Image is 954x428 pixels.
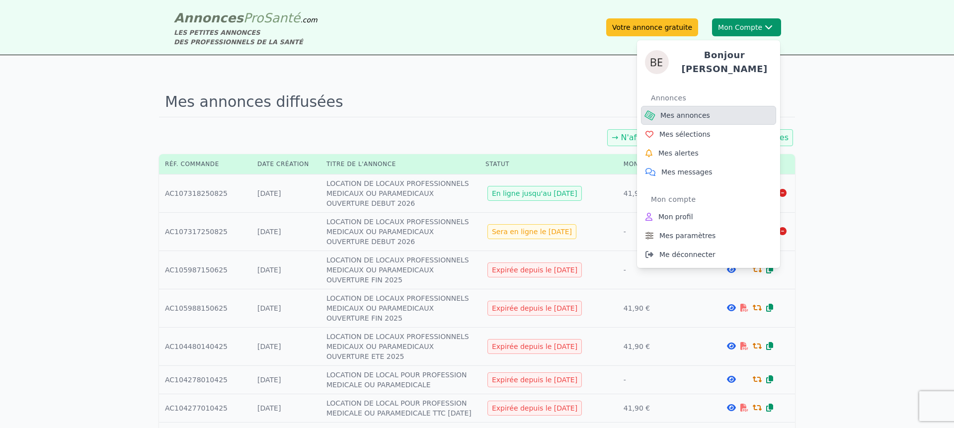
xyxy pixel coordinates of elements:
[641,144,776,163] a: Mes alertes
[487,301,582,316] div: Expirée depuis le [DATE]
[159,154,251,174] th: Réf. commande
[159,289,251,328] td: AC105988150625
[320,213,479,251] td: LOCATION DE LOCAUX PROFESSIONNELS MEDICAUX OU PARAMEDICAUX OUVERTURE DEBUT 2026
[251,366,320,394] td: [DATE]
[651,90,776,106] div: Annonces
[753,342,762,350] i: Renouveler la commande
[612,133,789,142] a: → N'afficher que les annonces non finalisées
[753,265,762,273] i: Renouveler la commande
[159,251,251,289] td: AC105987150625
[766,342,773,350] i: Dupliquer l'annonce
[263,10,300,25] span: Santé
[320,366,479,394] td: LOCATION DE LOCAL POUR PROFESSION MEDICALE OU PARAMEDICALE
[766,375,773,383] i: Dupliquer l'annonce
[320,174,479,213] td: LOCATION DE LOCAUX PROFESSIONNELS MEDICAUX OU PARAMEDICAUX OUVERTURE DEBUT 2026
[606,18,698,36] a: Votre annonce gratuite
[479,154,618,174] th: Statut
[320,394,479,423] td: LOCATION DE LOCAL POUR PROFESSION MEDICALE OU PARAMEDICALE TTC [DATE]
[618,251,707,289] td: -
[677,48,772,76] h4: Bonjour [PERSON_NAME]
[727,265,736,273] i: Voir l'annonce
[645,50,669,74] img: Benoit
[712,18,781,36] button: Mon CompteBenoitBonjour [PERSON_NAME]AnnoncesMes annoncesMes sélectionsMes alertesMes messagesMon...
[651,191,776,207] div: Mon compte
[766,265,773,273] i: Dupliquer l'annonce
[618,154,707,174] th: Montant
[727,342,736,350] i: Voir l'annonce
[174,28,318,47] div: LES PETITES ANNONCES DES PROFESSIONNELS DE LA SANTÉ
[159,87,795,117] h1: Mes annonces diffusées
[766,304,773,312] i: Dupliquer l'annonce
[658,212,693,222] span: Mon profil
[251,174,320,213] td: [DATE]
[320,328,479,366] td: LOCATION DE LOCAUX PROFESSIONNELS MEDICAUX OU PARAMEDICAUX OUVERTURE ETE 2025
[740,342,748,350] i: Télécharger la facture
[641,163,776,181] a: Mes messages
[618,328,707,366] td: 41,90 €
[727,404,736,412] i: Voir l'annonce
[487,401,582,416] div: Expirée depuis le [DATE]
[251,328,320,366] td: [DATE]
[641,106,776,125] a: Mes annonces
[779,189,787,197] i: Arrêter la diffusion de l'annonce
[159,366,251,394] td: AC104278010425
[660,110,710,120] span: Mes annonces
[618,394,707,423] td: 41,90 €
[766,404,773,412] i: Dupliquer l'annonce
[740,404,748,412] i: Télécharger la facture
[320,251,479,289] td: LOCATION DE LOCAUX PROFESSIONNELS MEDICAUX OU PARAMEDICAUX OUVERTURE FIN 2025
[159,174,251,213] td: AC107318250825
[659,129,711,139] span: Mes sélections
[487,339,582,354] div: Expirée depuis le [DATE]
[251,251,320,289] td: [DATE]
[243,10,264,25] span: Pro
[487,262,582,277] div: Expirée depuis le [DATE]
[753,375,762,383] i: Renouveler la commande
[159,394,251,423] td: AC104277010425
[641,125,776,144] a: Mes sélections
[618,174,707,213] td: 41,90 €
[174,10,318,25] a: AnnoncesProSanté.com
[658,148,699,158] span: Mes alertes
[618,213,707,251] td: -
[740,304,748,312] i: Télécharger la facture
[159,328,251,366] td: AC104480140425
[618,289,707,328] td: 41,90 €
[641,207,776,226] a: Mon profil
[300,16,317,24] span: .com
[779,227,787,235] i: Arrêter la diffusion de l'annonce
[727,304,736,312] i: Voir l'annonce
[487,186,582,201] div: En ligne jusqu'au [DATE]
[753,404,762,412] i: Renouveler la commande
[487,224,576,239] div: Sera en ligne le [DATE]
[251,289,320,328] td: [DATE]
[174,10,243,25] span: Annonces
[320,154,479,174] th: Titre de l'annonce
[727,375,736,383] i: Voir l'annonce
[641,245,776,264] a: Me déconnecter
[251,213,320,251] td: [DATE]
[487,372,582,387] div: Expirée depuis le [DATE]
[753,304,762,312] i: Renouveler la commande
[251,394,320,423] td: [DATE]
[659,250,715,259] span: Me déconnecter
[251,154,320,174] th: Date création
[641,226,776,245] a: Mes paramètres
[159,213,251,251] td: AC107317250825
[661,167,713,177] span: Mes messages
[618,366,707,394] td: -
[320,289,479,328] td: LOCATION DE LOCAUX PROFESSIONNELS MEDICAUX OU PARAMEDICAUX OUVERTURE FIN 2025
[659,231,715,241] span: Mes paramètres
